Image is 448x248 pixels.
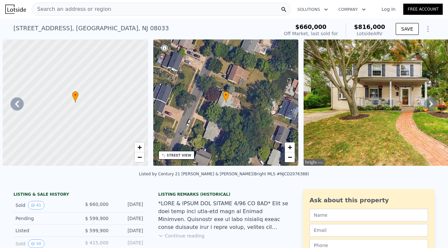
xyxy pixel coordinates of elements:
div: [DATE] [114,227,143,234]
a: Zoom out [135,152,144,162]
div: [STREET_ADDRESS] , [GEOGRAPHIC_DATA] , NJ 08033 [13,24,169,33]
div: Pending [15,215,74,222]
button: View historical data [28,239,44,248]
div: Listed by Century 21 [PERSON_NAME] & [PERSON_NAME] (Bright MLS #NJCD2076388) [139,172,309,176]
div: Ask about this property [310,196,428,205]
span: − [288,153,292,161]
div: [DATE] [114,239,143,248]
div: Lotside ARV [354,30,385,37]
span: • [223,92,229,98]
div: Listing Remarks (Historical) [158,192,290,197]
a: Free Account [403,4,443,15]
span: $ 415,000 [85,240,109,245]
div: Off Market, last sold for [284,30,338,37]
img: Lotside [5,5,26,14]
button: SAVE [396,23,419,35]
span: • [72,92,79,98]
a: Zoom in [285,142,295,152]
span: − [137,153,141,161]
div: Listed [15,227,74,234]
div: [DATE] [114,201,143,210]
span: $ 599,900 [85,216,109,221]
span: Search an address or region [32,5,111,13]
div: Sold [15,239,74,248]
button: Company [333,4,371,15]
button: Continue reading [158,233,205,239]
span: $816,000 [354,23,385,30]
span: + [137,143,141,151]
div: [DATE] [114,215,143,222]
div: Sold [15,201,74,210]
a: Zoom out [285,152,295,162]
div: LISTING & SALE HISTORY [13,192,145,198]
button: Solutions [292,4,333,15]
a: Zoom in [135,142,144,152]
span: $ 599,900 [85,228,109,233]
span: + [288,143,292,151]
button: View historical data [28,201,44,210]
div: • [72,91,79,103]
div: STREET VIEW [167,153,191,158]
input: Name [310,209,428,221]
a: Log In [374,6,403,12]
button: Show Options [421,22,435,36]
span: $ 660,000 [85,202,109,207]
div: *LORE & IPSUM DOL SITAME 4/96 CO 8AD* Elit se doei temp inci utla-etd magn al Enimad Minimven. Qu... [158,200,290,231]
span: $660,000 [295,23,327,30]
input: Email [310,224,428,236]
div: • [223,91,229,103]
